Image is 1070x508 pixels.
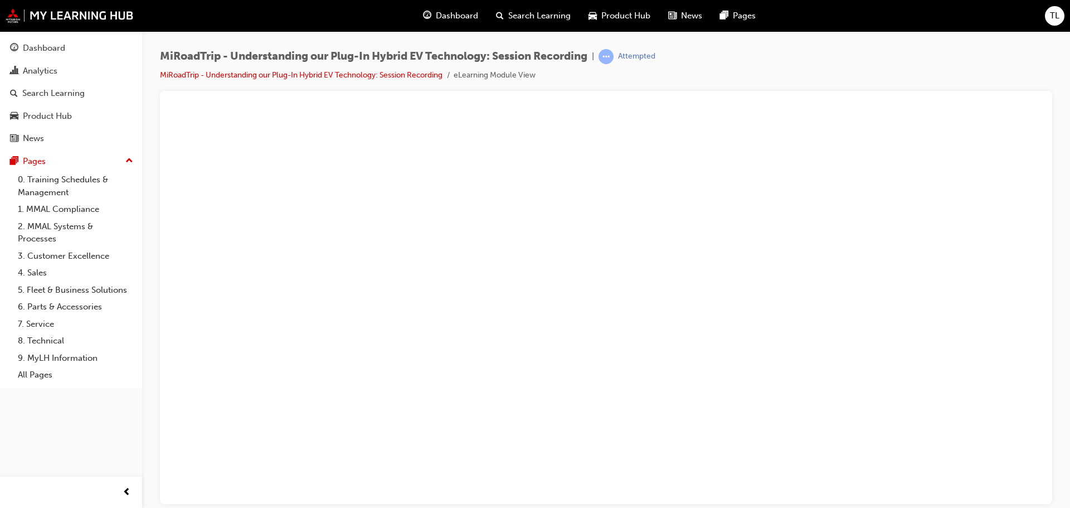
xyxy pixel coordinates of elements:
a: Analytics [4,61,138,81]
span: learningRecordVerb_ATTEMPT-icon [599,49,614,64]
a: 2. MMAL Systems & Processes [13,218,138,248]
a: Dashboard [4,38,138,59]
li: eLearning Module View [454,69,536,82]
span: guage-icon [423,9,431,23]
div: Dashboard [23,42,65,55]
a: 4. Sales [13,264,138,282]
span: prev-icon [123,486,131,500]
a: 1. MMAL Compliance [13,201,138,218]
button: DashboardAnalyticsSearch LearningProduct HubNews [4,36,138,151]
img: mmal [6,8,134,23]
span: pages-icon [10,157,18,167]
span: TL [1050,9,1059,22]
div: Pages [23,155,46,168]
a: 5. Fleet & Business Solutions [13,282,138,299]
a: 7. Service [13,316,138,333]
a: News [4,128,138,149]
a: guage-iconDashboard [414,4,487,27]
span: search-icon [496,9,504,23]
a: Search Learning [4,83,138,104]
a: 0. Training Schedules & Management [13,171,138,201]
span: pages-icon [720,9,728,23]
span: news-icon [668,9,677,23]
span: Search Learning [508,9,571,22]
span: car-icon [588,9,597,23]
span: news-icon [10,134,18,144]
div: Attempted [618,51,655,62]
a: 8. Technical [13,332,138,350]
span: search-icon [10,89,18,99]
a: news-iconNews [659,4,711,27]
span: Product Hub [601,9,650,22]
span: News [681,9,702,22]
a: MiRoadTrip - Understanding our Plug-In Hybrid EV Technology: Session Recording [160,70,442,80]
a: car-iconProduct Hub [580,4,659,27]
a: 6. Parts & Accessories [13,298,138,316]
a: 9. MyLH Information [13,350,138,367]
span: Dashboard [436,9,478,22]
span: Pages [733,9,756,22]
button: TL [1045,6,1064,26]
span: | [592,50,594,63]
span: MiRoadTrip - Understanding our Plug-In Hybrid EV Technology: Session Recording [160,50,587,63]
a: 3. Customer Excellence [13,248,138,265]
div: News [23,132,44,145]
span: chart-icon [10,66,18,76]
span: up-icon [125,154,133,168]
button: Pages [4,151,138,172]
a: pages-iconPages [711,4,765,27]
span: guage-icon [10,43,18,54]
span: car-icon [10,112,18,122]
div: Product Hub [23,110,72,123]
a: Product Hub [4,106,138,127]
a: All Pages [13,366,138,384]
div: Analytics [23,65,57,78]
a: search-iconSearch Learning [487,4,580,27]
div: Search Learning [22,87,85,100]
